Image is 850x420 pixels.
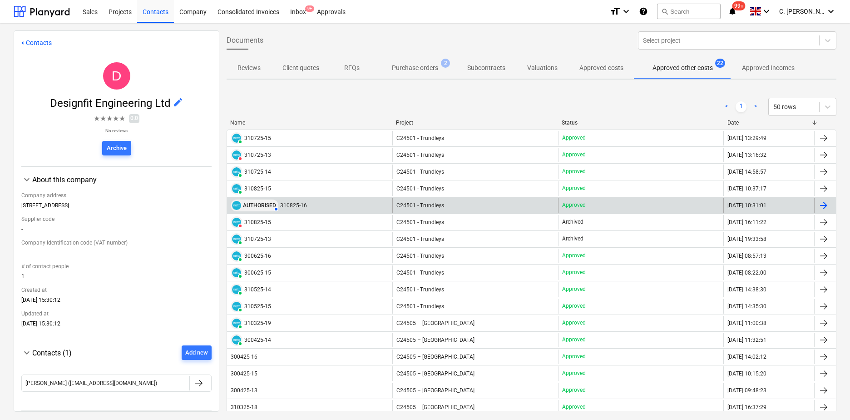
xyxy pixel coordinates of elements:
[237,63,261,73] p: Reviews
[21,273,212,283] div: 1
[396,303,444,310] span: C24501 - Trundleys
[562,252,586,260] p: Approved
[779,8,825,15] span: C. [PERSON_NAME]
[562,319,586,327] p: Approved
[396,120,554,126] div: Project
[562,218,583,226] p: Archived
[231,233,242,245] div: Invoice has been synced with Xero and its status is currently PAID
[727,354,766,360] div: [DATE] 14:02:12
[562,151,586,159] p: Approved
[715,59,725,68] span: 22
[728,6,737,17] i: notifications
[185,348,208,358] div: Add new
[231,216,242,228] div: Invoice has been synced with Xero and its status is currently DELETED
[21,226,212,236] div: -
[396,169,444,175] span: C24501 - Trundleys
[396,286,444,293] span: C24501 - Trundleys
[562,134,586,142] p: Approved
[244,303,271,310] div: 310525-15
[396,404,474,410] span: C24505 – Surrey Quays
[727,152,766,158] div: [DATE] 13:16:32
[396,152,444,158] span: C24501 - Trundleys
[305,5,314,12] span: 9+
[21,189,212,202] div: Company address
[280,202,307,209] div: 310825-16
[562,285,586,293] p: Approved
[231,387,257,394] div: 300425-13
[392,63,438,73] p: Purchase orders
[562,302,586,310] p: Approved
[244,286,271,293] div: 310525-14
[231,404,257,410] div: 310325-18
[657,4,721,19] button: Search
[562,353,586,360] p: Approved
[231,354,257,360] div: 300425-16
[727,219,766,225] div: [DATE] 16:11:22
[727,286,766,293] div: [DATE] 14:38:30
[112,68,122,83] span: D
[742,63,795,73] p: Approved Incomes
[562,336,586,344] p: Approved
[244,219,271,225] div: 310825-15
[129,114,139,123] span: 0.0
[232,251,241,260] img: xero.svg
[21,320,212,330] div: [DATE] 15:30:12
[727,303,766,310] div: [DATE] 14:35:30
[21,250,212,260] div: -
[231,284,242,295] div: Invoice has been synced with Xero and its status is currently PAID
[727,169,766,175] div: [DATE] 14:58:57
[761,6,772,17] i: keyboard_arrow_down
[232,235,241,244] img: xero.svg
[21,345,212,360] div: Contacts (1)Add new
[727,387,766,394] div: [DATE] 09:48:23
[736,101,746,112] a: Page 1 is your current page
[562,168,586,175] p: Approved
[231,317,242,329] div: Invoice has been synced with Xero and its status is currently PAID
[727,370,766,377] div: [DATE] 10:15:20
[661,8,668,15] span: search
[396,135,444,141] span: C24501 - Trundleys
[727,135,766,141] div: [DATE] 13:29:49
[102,141,131,155] button: Archive
[825,6,836,17] i: keyboard_arrow_down
[652,63,713,73] p: Approved other costs
[21,236,212,250] div: Company Identification code (VAT number)
[231,200,278,211] div: Invoice has been synced with Xero and its status is currently AUTHORISED
[244,236,271,242] div: 310725-13
[467,63,505,73] p: Subcontracts
[94,113,100,124] span: ★
[727,320,766,326] div: [DATE] 11:00:38
[232,302,241,311] img: xero.svg
[21,307,212,320] div: Updated at
[32,349,72,357] span: Contacts (1)
[727,404,766,410] div: [DATE] 16:37:29
[244,320,271,326] div: 310325-19
[232,319,241,328] img: xero.svg
[727,202,766,209] div: [DATE] 10:31:01
[100,113,106,124] span: ★
[244,337,271,343] div: 300425-14
[244,185,271,192] div: 310825-15
[396,253,444,259] span: C24501 - Trundleys
[396,270,444,276] span: C24501 - Trundleys
[231,149,242,161] div: Invoice has been synced with Xero and its status is currently DELETED
[21,347,32,358] span: keyboard_arrow_down
[231,334,242,346] div: Invoice has been synced with Xero and its status is currently PAID
[21,39,52,46] a: < Contacts
[231,250,242,262] div: Invoice has been synced with Xero and its status is currently PAID
[396,370,474,377] span: C24505 – Surrey Quays
[244,270,271,276] div: 300625-15
[231,300,242,312] div: Invoice has been synced with Xero and its status is currently PAID
[727,270,766,276] div: [DATE] 08:22:00
[562,370,586,377] p: Approved
[232,218,241,227] img: xero.svg
[639,6,648,17] i: Knowledge base
[113,113,119,124] span: ★
[232,335,241,345] img: xero.svg
[21,202,212,212] div: [STREET_ADDRESS]
[750,101,761,112] a: Next page
[562,269,586,276] p: Approved
[562,235,583,243] p: Archived
[562,201,586,209] p: Approved
[727,185,766,192] div: [DATE] 10:37:17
